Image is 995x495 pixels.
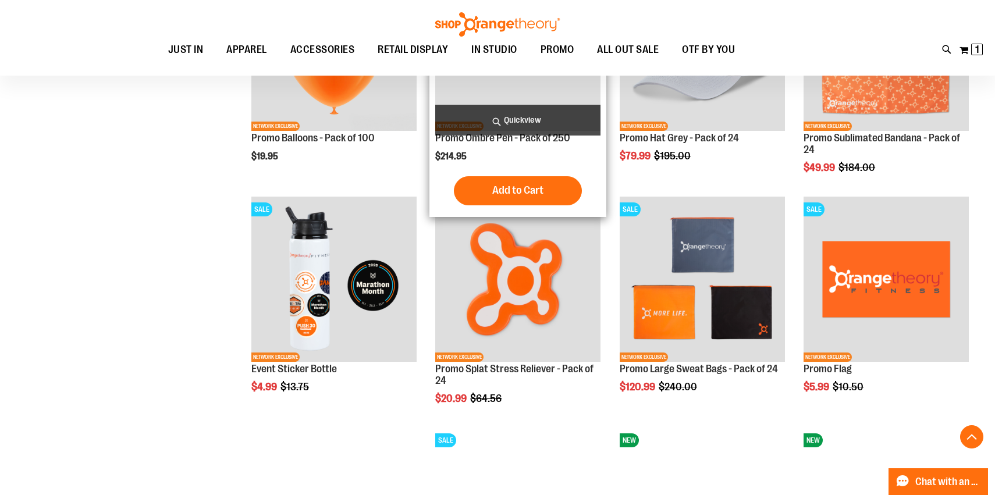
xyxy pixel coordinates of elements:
[435,352,484,362] span: NETWORK EXCLUSIVE
[960,425,983,448] button: Back To Top
[251,197,417,364] a: Event Sticker BottleSALENETWORK EXCLUSIVE
[251,122,300,131] span: NETWORK EXCLUSIVE
[620,197,785,362] img: Product image for Large Sweat Bags - Pack of 24
[433,12,562,37] img: Shop Orangetheory
[804,197,969,362] img: Product image for Promo Flag Orange
[246,191,422,422] div: product
[378,37,448,63] span: RETAIL DISPLAY
[620,352,668,362] span: NETWORK EXCLUSIVE
[251,151,280,162] span: $19.95
[620,202,641,216] span: SALE
[620,132,739,144] a: Promo Hat Grey - Pack of 24
[620,197,785,364] a: Product image for Large Sweat Bags - Pack of 24SALENETWORK EXCLUSIVE
[804,122,852,131] span: NETWORK EXCLUSIVE
[620,150,652,162] span: $79.99
[804,202,825,216] span: SALE
[620,122,668,131] span: NETWORK EXCLUSIVE
[435,151,468,162] span: $214.95
[915,476,981,487] span: Chat with an Expert
[804,162,837,173] span: $49.99
[435,105,600,136] a: Quickview
[804,197,969,364] a: Product image for Promo Flag OrangeSALENETWORK EXCLUSIVE
[975,44,979,55] span: 1
[620,381,657,393] span: $120.99
[597,37,659,63] span: ALL OUT SALE
[798,191,975,422] div: product
[833,381,865,393] span: $10.50
[251,202,272,216] span: SALE
[226,37,267,63] span: APPAREL
[804,381,831,393] span: $5.99
[251,352,300,362] span: NETWORK EXCLUSIVE
[889,468,989,495] button: Chat with an Expert
[290,37,355,63] span: ACCESSORIES
[251,132,375,144] a: Promo Balloons - Pack of 100
[838,162,877,173] span: $184.00
[435,132,570,144] a: Promo Ombre Pen - Pack of 250
[251,197,417,362] img: Event Sticker Bottle
[251,363,337,375] a: Event Sticker Bottle
[435,197,600,364] a: Product image for Splat Stress Reliever - Pack of 24SALENETWORK EXCLUSIVE
[435,393,468,404] span: $20.99
[435,197,600,362] img: Product image for Splat Stress Reliever - Pack of 24
[429,191,606,433] div: product
[620,363,778,375] a: Promo Large Sweat Bags - Pack of 24
[804,363,852,375] a: Promo Flag
[471,37,517,63] span: IN STUDIO
[804,132,960,155] a: Promo Sublimated Bandana - Pack of 24
[682,37,735,63] span: OTF BY YOU
[470,393,503,404] span: $64.56
[435,433,456,447] span: SALE
[654,150,692,162] span: $195.00
[620,433,639,447] span: NEW
[280,381,311,393] span: $13.75
[492,184,543,197] span: Add to Cart
[168,37,204,63] span: JUST IN
[541,37,574,63] span: PROMO
[435,363,594,386] a: Promo Splat Stress Reliever - Pack of 24
[454,176,582,205] button: Add to Cart
[251,381,279,393] span: $4.99
[614,191,791,422] div: product
[659,381,699,393] span: $240.00
[804,352,852,362] span: NETWORK EXCLUSIVE
[804,433,823,447] span: NEW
